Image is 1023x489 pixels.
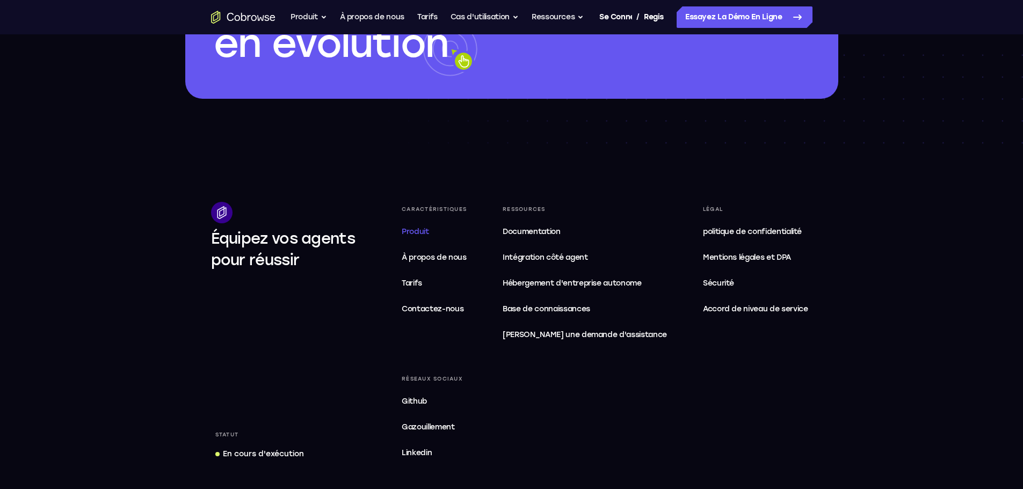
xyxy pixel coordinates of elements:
font: Intégration côté agent [503,253,587,262]
font: en évolution [214,20,448,67]
a: Intégration côté agent [498,247,671,268]
font: Réseaux sociaux [402,375,463,382]
font: Mentions légales et DPA [703,253,791,262]
font: Base de connaissances [503,304,590,313]
font: En cours d'exécution [223,449,304,458]
font: À propos de nous [402,253,466,262]
font: Accord de niveau de service [703,304,808,313]
a: [PERSON_NAME] une demande d'assistance [498,324,671,346]
a: Mentions légales et DPA [699,247,812,268]
a: politique de confidentialité [699,221,812,243]
a: Accéder à la page d'accueil [211,11,275,24]
a: Se connecter [599,6,632,28]
font: Sécurité [703,279,734,288]
font: [PERSON_NAME] une demande d'assistance [503,330,667,339]
font: Gazouillement [402,422,454,432]
a: Tarifs [397,273,471,294]
a: Hébergement d'entreprise autonome [498,273,671,294]
button: Ressources [532,6,584,28]
button: Produit [291,6,327,28]
a: Documentation [498,221,671,243]
a: Linkedin [397,442,467,464]
font: Registre [644,12,675,21]
font: Se connecter [599,12,651,21]
font: Documentation [503,227,560,236]
font: Github [402,397,427,406]
font: Contactez-nous [402,304,463,313]
a: À propos de nous [397,247,471,268]
font: / [636,12,640,22]
a: Gazouillement [397,417,467,438]
font: Équipez vos agents pour réussir [211,229,355,269]
button: Cas d'utilisation [451,6,519,28]
a: Essayez la démo en ligne [677,6,812,28]
font: politique de confidentialité [703,227,802,236]
font: Ressources [532,12,575,21]
font: Tarifs [417,12,438,21]
a: En cours d'exécution [211,444,308,464]
font: Légal [703,206,723,213]
font: Cas d'utilisation [451,12,510,21]
a: Tarifs [417,6,438,28]
a: À propos de nous [340,6,404,28]
a: Registre [644,6,664,28]
a: Sécurité [699,273,812,294]
font: Produit [402,227,429,236]
a: Github [397,391,467,412]
font: Essayez la démo en ligne [685,12,782,21]
font: Ressources [503,206,546,213]
font: À propos de nous [340,12,404,21]
font: Hébergement d'entreprise autonome [503,279,641,288]
font: Statut [215,431,239,438]
font: Tarifs [402,279,422,288]
font: Produit [291,12,318,21]
a: Accord de niveau de service [699,298,812,320]
a: Contactez-nous [397,298,471,320]
font: Linkedin [402,448,432,457]
font: Caractéristiques [402,206,467,213]
a: Base de connaissances [498,298,671,320]
a: Produit [397,221,471,243]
